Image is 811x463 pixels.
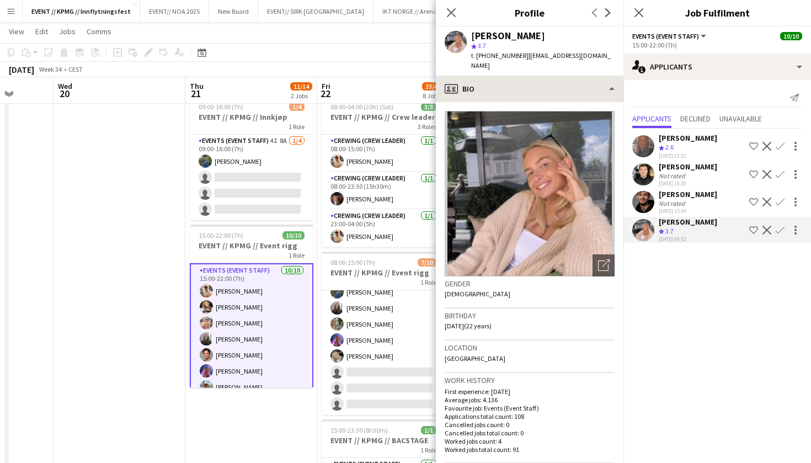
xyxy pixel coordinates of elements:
span: 1/1 [421,426,436,434]
span: View [9,26,24,36]
span: Edit [35,26,48,36]
div: 8 Jobs [423,92,444,100]
span: 15:00-22:00 (7h) [199,231,243,240]
p: Worked jobs count: 4 [445,437,615,445]
span: Unavailable [719,115,762,123]
span: 2.6 [665,143,674,151]
span: 08:00-04:00 (20h) (Sat) [330,103,393,111]
img: Crew avatar or photo [445,111,615,276]
div: [DATE] 22:32 [659,152,717,159]
p: Cancelled jobs total count: 0 [445,429,615,437]
h3: Birthday [445,311,615,321]
span: Fri [322,81,330,91]
app-job-card: 15:00-22:00 (7h)10/10EVENT // KPMG // Event rigg1 RoleEvents (Event Staff)10/1015:00-22:00 (7h)[P... [190,225,313,388]
span: 33/41 [422,82,444,91]
span: 09:00-16:00 (7h) [199,103,243,111]
app-card-role: Events (Event Staff)10/1015:00-22:00 (7h)[PERSON_NAME][PERSON_NAME][PERSON_NAME][PERSON_NAME][PER... [190,263,313,447]
div: [DATE] 15:54 [659,207,717,215]
h3: EVENT // KPMG // Crew leader [322,112,445,122]
div: Open photos pop-in [593,254,615,276]
h3: Job Fulfilment [623,6,811,20]
span: 11/14 [290,82,312,91]
span: Wed [58,81,72,91]
app-card-role: Crewing (Crew Leader)1/108:00-23:30 (15h30m)[PERSON_NAME] [322,172,445,210]
h3: EVENT // KPMG // BACSTAGE [322,435,445,445]
app-card-role: Events (Event Staff)4I8A1/409:00-16:00 (7h)[PERSON_NAME] [190,135,313,220]
div: [PERSON_NAME] [659,217,717,227]
span: t. [PHONE_NUMBER] [471,51,529,60]
a: Edit [31,24,52,39]
span: 3.7 [478,41,486,50]
span: Applicants [632,115,671,123]
div: Applicants [623,54,811,80]
span: 3.7 [665,227,674,235]
span: [DATE] (22 years) [445,322,492,330]
h3: Work history [445,375,615,385]
div: 2 Jobs [291,92,312,100]
div: [PERSON_NAME] [659,133,717,143]
span: 15:00-23:30 (8h30m) [330,426,388,434]
p: Worked jobs total count: 91 [445,445,615,454]
span: Week 34 [36,65,64,73]
div: Bio [436,76,623,102]
div: Not rated [659,199,687,207]
a: View [4,24,29,39]
p: Favourite job: Events (Event Staff) [445,404,615,412]
p: First experience: [DATE] [445,387,615,396]
button: EVENT // KPMG // Innflytningsfest [23,1,140,22]
span: 1 Role [420,278,436,286]
div: [PERSON_NAME] [659,189,717,199]
span: 1/4 [289,103,305,111]
span: 20 [56,87,72,100]
span: Events (Event Staff) [632,32,699,40]
div: 15:00-22:00 (7h) [632,41,802,49]
app-job-card: 09:00-16:00 (7h)1/4EVENT // KPMG // Innkjøp1 RoleEvents (Event Staff)4I8A1/409:00-16:00 (7h)[PERS... [190,96,313,220]
h3: EVENT // KPMG // Innkjøp [190,112,313,122]
span: 08:00-15:00 (7h) [330,258,375,267]
span: Comms [87,26,111,36]
span: | [EMAIL_ADDRESS][DOMAIN_NAME] [471,51,611,70]
span: 3 Roles [418,123,436,131]
p: Cancelled jobs count: 0 [445,421,615,429]
span: 7/10 [418,258,436,267]
span: 22 [320,87,330,100]
div: CEST [68,65,83,73]
app-job-card: 08:00-15:00 (7h)7/10EVENT // KPMG // Event rigg1 Role[PERSON_NAME][PERSON_NAME][PERSON_NAME][PERS... [322,252,445,415]
p: Average jobs: 4.136 [445,396,615,404]
span: Thu [190,81,204,91]
h3: Profile [436,6,623,20]
span: 10/10 [282,231,305,240]
span: 1 Role [289,123,305,131]
span: Declined [680,115,711,123]
div: [DATE] [9,64,34,75]
span: Jobs [59,26,76,36]
p: Applications total count: 108 [445,412,615,421]
app-card-role: Crewing (Crew Leader)1/108:00-15:00 (7h)[PERSON_NAME] [322,135,445,172]
app-card-role: [PERSON_NAME][PERSON_NAME][PERSON_NAME][PERSON_NAME][PERSON_NAME][PERSON_NAME][PERSON_NAME] [322,233,445,415]
div: Not rated [659,172,687,180]
span: 21 [188,87,204,100]
h3: Gender [445,279,615,289]
div: [PERSON_NAME] [471,31,545,41]
a: Comms [82,24,116,39]
app-card-role: Crewing (Crew Leader)1/123:00-04:00 (5h)[PERSON_NAME] [322,210,445,247]
span: [GEOGRAPHIC_DATA] [445,354,505,363]
div: [PERSON_NAME] [659,162,717,172]
button: New Board [209,1,258,22]
a: Jobs [55,24,80,39]
h3: EVENT // KPMG // Event rigg [322,268,445,278]
app-job-card: 08:00-04:00 (20h) (Sat)3/3EVENT // KPMG // Crew leader3 RolesCrewing (Crew Leader)1/108:00-15:00 ... [322,96,445,247]
span: [DEMOGRAPHIC_DATA] [445,290,510,298]
span: 1 Role [420,446,436,454]
button: Events (Event Staff) [632,32,708,40]
span: 10/10 [780,32,802,40]
button: EVENT// SIRK [GEOGRAPHIC_DATA] [258,1,374,22]
h3: EVENT // KPMG // Event rigg [190,241,313,251]
span: 1 Role [289,251,305,259]
button: EVENT// NOA 2025 [140,1,209,22]
span: 3/3 [421,103,436,111]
